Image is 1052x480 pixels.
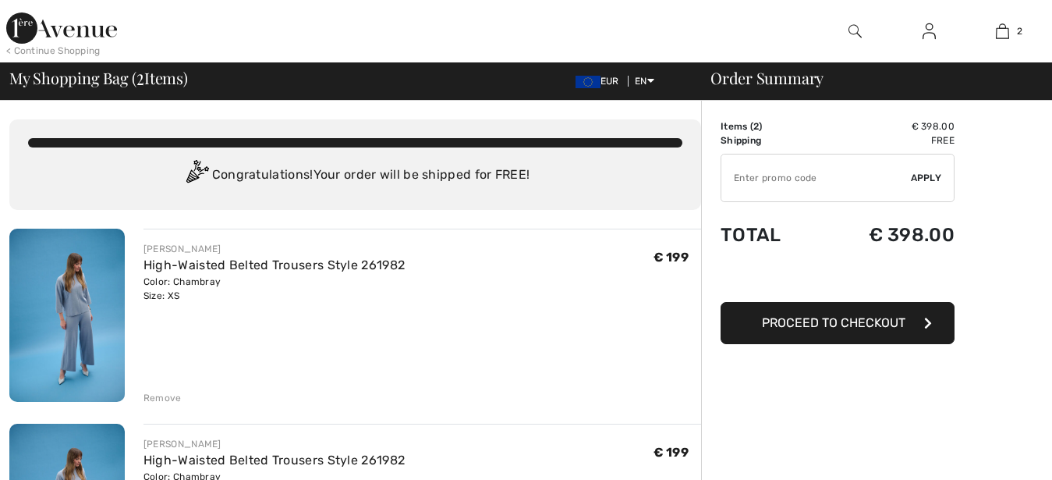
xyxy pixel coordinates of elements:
[762,315,905,330] span: Proceed to Checkout
[143,242,405,256] div: [PERSON_NAME]
[721,133,817,148] td: Shipping
[721,261,955,297] iframe: PayPal
[143,275,405,303] div: Color: Chambray Size: XS
[6,12,117,44] img: 1ère Avenue
[654,445,689,460] span: € 199
[817,119,955,133] td: € 398.00
[721,208,817,261] td: Total
[6,44,101,58] div: < Continue Shopping
[181,160,212,191] img: Congratulation2.svg
[910,22,948,41] a: Sign In
[143,437,405,451] div: [PERSON_NAME]
[576,76,625,87] span: EUR
[143,258,405,272] a: High-Waisted Belted Trousers Style 261982
[721,155,911,201] input: Promo code
[9,70,188,86] span: My Shopping Bag ( Items)
[692,70,1043,86] div: Order Summary
[817,208,955,261] td: € 398.00
[721,119,817,133] td: Items ( )
[923,22,936,41] img: My Info
[848,22,862,41] img: search the website
[143,453,405,468] a: High-Waisted Belted Trousers Style 261982
[911,171,942,185] span: Apply
[753,121,759,132] span: 2
[143,391,182,405] div: Remove
[635,76,654,87] span: EN
[654,250,689,265] span: € 199
[28,160,682,191] div: Congratulations! Your order will be shipped for FREE!
[1017,24,1022,38] span: 2
[967,22,1039,41] a: 2
[817,133,955,148] td: Free
[576,76,600,88] img: Euro
[721,302,955,344] button: Proceed to Checkout
[996,22,1009,41] img: My Bag
[9,229,125,402] img: High-Waisted Belted Trousers Style 261982
[136,66,144,87] span: 2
